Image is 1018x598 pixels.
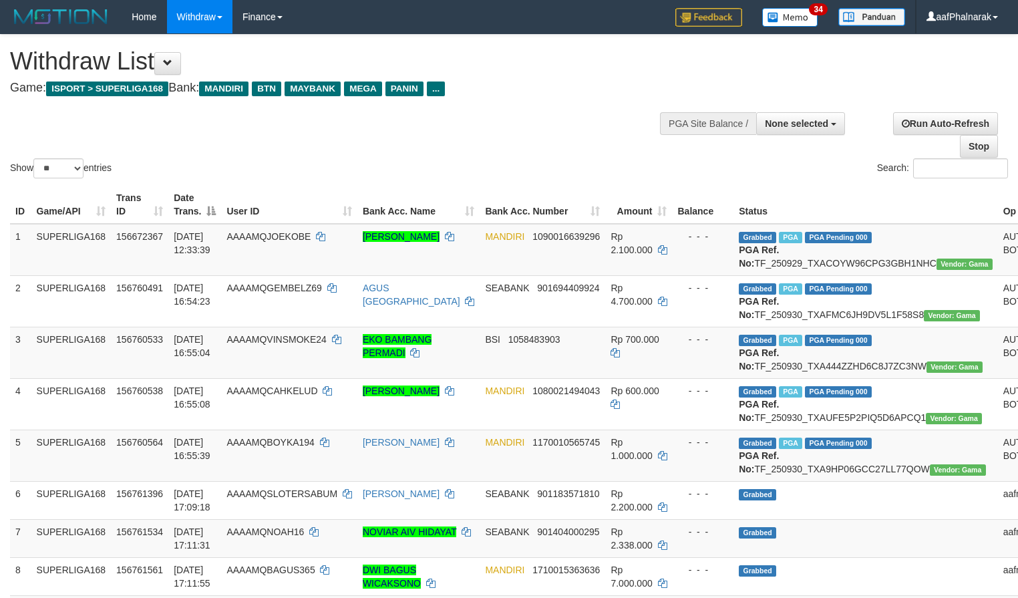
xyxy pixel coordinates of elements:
[739,565,776,577] span: Grabbed
[739,335,776,346] span: Grabbed
[485,565,524,575] span: MANDIRI
[116,231,163,242] span: 156672367
[31,557,112,595] td: SUPERLIGA168
[226,283,321,293] span: AAAAMQGEMBELZ69
[199,82,248,96] span: MANDIRI
[31,481,112,519] td: SUPERLIGA168
[611,437,652,461] span: Rp 1.000.000
[805,438,872,449] span: PGA Pending
[363,283,460,307] a: AGUS [GEOGRAPHIC_DATA]
[733,327,997,378] td: TF_250930_TXA444ZZHD6C8J7ZC3NW
[31,519,112,557] td: SUPERLIGA168
[31,430,112,481] td: SUPERLIGA168
[174,231,210,255] span: [DATE] 12:33:39
[913,158,1008,178] input: Search:
[756,112,845,135] button: None selected
[960,135,998,158] a: Stop
[226,527,304,537] span: AAAAMQNOAH16
[226,334,326,345] span: AAAAMQVINSMOKE24
[733,430,997,481] td: TF_250930_TXA9HP06GCC27LL77QOW
[363,386,440,396] a: [PERSON_NAME]
[385,82,423,96] span: PANIN
[739,399,779,423] b: PGA Ref. No:
[363,565,421,589] a: DWI BAGUS WICAKSONO
[611,283,652,307] span: Rp 4.700.000
[485,231,524,242] span: MANDIRI
[363,437,440,448] a: [PERSON_NAME]
[252,82,281,96] span: BTN
[116,527,163,537] span: 156761534
[924,310,980,321] span: Vendor URL: https://trx31.1velocity.biz
[739,296,779,320] b: PGA Ref. No:
[116,565,163,575] span: 156761561
[877,158,1008,178] label: Search:
[174,527,210,551] span: [DATE] 17:11:31
[739,527,776,539] span: Grabbed
[893,112,998,135] a: Run Auto-Refresh
[31,378,112,430] td: SUPERLIGA168
[739,245,779,269] b: PGA Ref. No:
[937,259,993,270] span: Vendor URL: https://trx31.1velocity.biz
[677,333,728,346] div: - - -
[675,8,742,27] img: Feedback.jpg
[116,488,163,499] span: 156761396
[363,488,440,499] a: [PERSON_NAME]
[809,3,827,15] span: 34
[485,488,529,499] span: SEABANK
[762,8,818,27] img: Button%20Memo.svg
[10,378,31,430] td: 4
[805,283,872,295] span: PGA Pending
[739,283,776,295] span: Grabbed
[765,118,828,129] span: None selected
[480,186,605,224] th: Bank Acc. Number: activate to sort column ascending
[677,487,728,500] div: - - -
[739,438,776,449] span: Grabbed
[660,112,756,135] div: PGA Site Balance /
[672,186,733,224] th: Balance
[611,231,652,255] span: Rp 2.100.000
[508,334,560,345] span: Copy 1058483903 to clipboard
[285,82,341,96] span: MAYBANK
[31,327,112,378] td: SUPERLIGA168
[174,565,210,589] span: [DATE] 17:11:55
[174,283,210,307] span: [DATE] 16:54:23
[733,378,997,430] td: TF_250930_TXAUFE5P2PIQ5D6APCQ1
[739,232,776,243] span: Grabbed
[10,7,112,27] img: MOTION_logo.png
[677,281,728,295] div: - - -
[10,327,31,378] td: 3
[930,464,986,476] span: Vendor URL: https://trx31.1velocity.biz
[739,450,779,474] b: PGA Ref. No:
[33,158,83,178] select: Showentries
[677,563,728,577] div: - - -
[357,186,480,224] th: Bank Acc. Name: activate to sort column ascending
[31,275,112,327] td: SUPERLIGA168
[677,384,728,398] div: - - -
[363,231,440,242] a: [PERSON_NAME]
[174,437,210,461] span: [DATE] 16:55:39
[611,386,659,396] span: Rp 600.000
[485,386,524,396] span: MANDIRI
[926,413,982,424] span: Vendor URL: https://trx31.1velocity.biz
[611,488,652,512] span: Rp 2.200.000
[116,334,163,345] span: 156760533
[611,527,652,551] span: Rp 2.338.000
[537,488,599,499] span: Copy 901183571810 to clipboard
[116,437,163,448] span: 156760564
[10,48,665,75] h1: Withdraw List
[805,232,872,243] span: PGA Pending
[168,186,221,224] th: Date Trans.: activate to sort column descending
[779,386,802,398] span: Marked by aafsengchandara
[611,565,652,589] span: Rp 7.000.000
[427,82,445,96] span: ...
[779,232,802,243] span: Marked by aafsengchandara
[226,488,337,499] span: AAAAMQSLOTERSABUM
[363,527,457,537] a: NOVIAR AIV HIDAYAT
[739,386,776,398] span: Grabbed
[46,82,168,96] span: ISPORT > SUPERLIGA168
[226,565,315,575] span: AAAAMQBAGUS365
[805,335,872,346] span: PGA Pending
[532,565,600,575] span: Copy 1710015363636 to clipboard
[739,489,776,500] span: Grabbed
[10,275,31,327] td: 2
